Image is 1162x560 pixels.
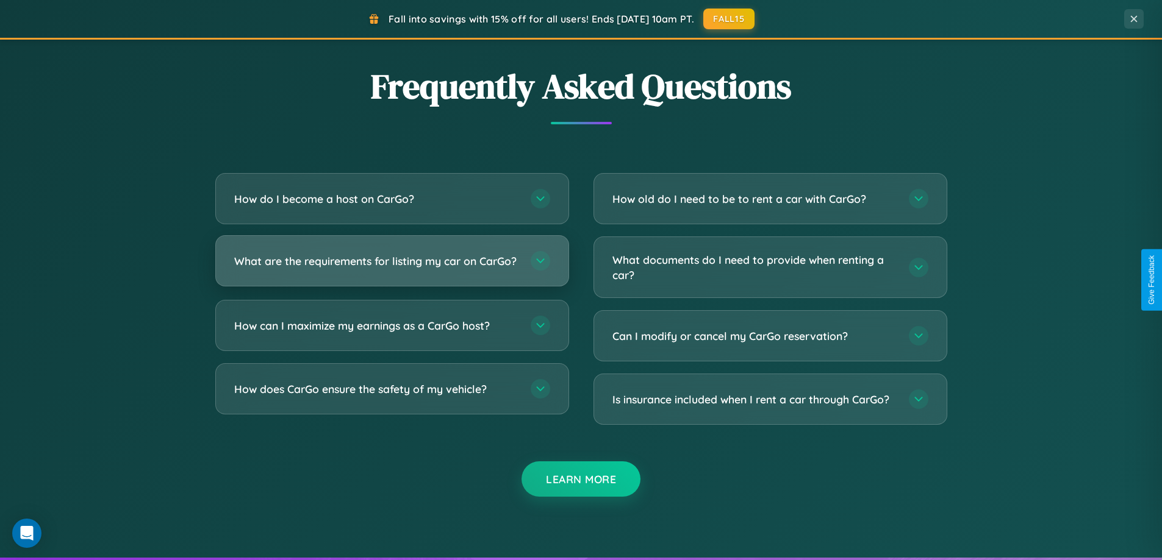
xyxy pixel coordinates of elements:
h3: Is insurance included when I rent a car through CarGo? [612,392,897,407]
h3: What are the requirements for listing my car on CarGo? [234,253,518,269]
h3: Can I modify or cancel my CarGo reservation? [612,328,897,344]
button: Learn More [522,461,640,497]
span: Fall into savings with 15% off for all users! Ends [DATE] 10am PT. [389,13,694,25]
h3: How do I become a host on CarGo? [234,191,518,207]
div: Open Intercom Messenger [12,519,41,548]
h3: How can I maximize my earnings as a CarGo host? [234,318,518,333]
h3: How does CarGo ensure the safety of my vehicle? [234,381,518,397]
h3: How old do I need to be to rent a car with CarGo? [612,191,897,207]
button: FALL15 [703,9,755,29]
div: Give Feedback [1147,255,1156,305]
h3: What documents do I need to provide when renting a car? [612,252,897,282]
h2: Frequently Asked Questions [215,63,947,110]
